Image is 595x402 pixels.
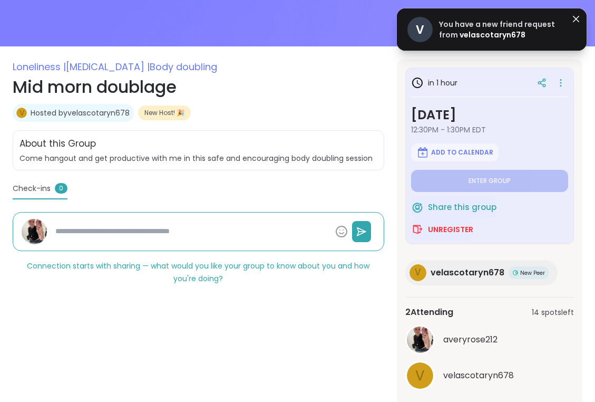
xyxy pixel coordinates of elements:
h2: About this Group [19,137,96,151]
button: Enter group [411,170,568,192]
span: v [19,108,24,119]
span: 0 [55,183,67,194]
a: VYou have a new friend request from velascotaryn678 [407,17,576,42]
img: New Peer [513,270,518,275]
span: velascotaryn678 [460,30,525,40]
span: Body doubling [150,60,217,73]
span: [MEDICAL_DATA] | [66,60,150,73]
div: New Host! 🎉 [138,106,191,120]
button: Add to Calendar [411,143,499,161]
img: averyrose212 [407,327,433,353]
span: velascotaryn678 [431,266,504,279]
h3: [DATE] [411,106,568,125]
span: Add to Calendar [431,148,493,157]
span: 12:30PM - 1:30PM EDT [411,125,568,135]
img: ShareWell Logomark [411,201,424,214]
img: ShareWell Logomark [411,223,424,236]
div: V [407,17,433,42]
span: Share this group [428,202,496,214]
span: 2 Attending [405,306,453,319]
button: Share this group [411,196,496,218]
a: vvelascotaryn678New PeerNew Peer [405,260,558,285]
span: Check-ins [13,183,51,194]
span: Connection starts with sharing — what would you like your group to know about you and how you're ... [27,261,369,284]
span: velascotaryn678 [443,369,514,382]
button: Unregister [411,218,473,241]
a: vvelascotaryn678 [405,361,574,390]
span: Come hangout and get productive with me in this safe and encouraging body doubling session [19,153,377,164]
span: averyrose212 [443,333,498,346]
h3: in 1 hour [411,76,457,89]
h1: Mid morn doublage [13,74,384,100]
span: New Peer [520,269,545,277]
a: averyrose212averyrose212 [405,325,574,355]
span: v [415,366,425,386]
span: v [415,266,421,280]
img: ShareWell Logomark [416,146,429,159]
span: Loneliness | [13,60,66,73]
span: Unregister [428,224,473,235]
span: 14 spots left [532,307,574,318]
span: You have a new friend request from [439,19,555,40]
span: Enter group [469,177,511,185]
img: averyrose212 [22,219,47,244]
a: Hosted byvelascotaryn678 [31,108,130,118]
